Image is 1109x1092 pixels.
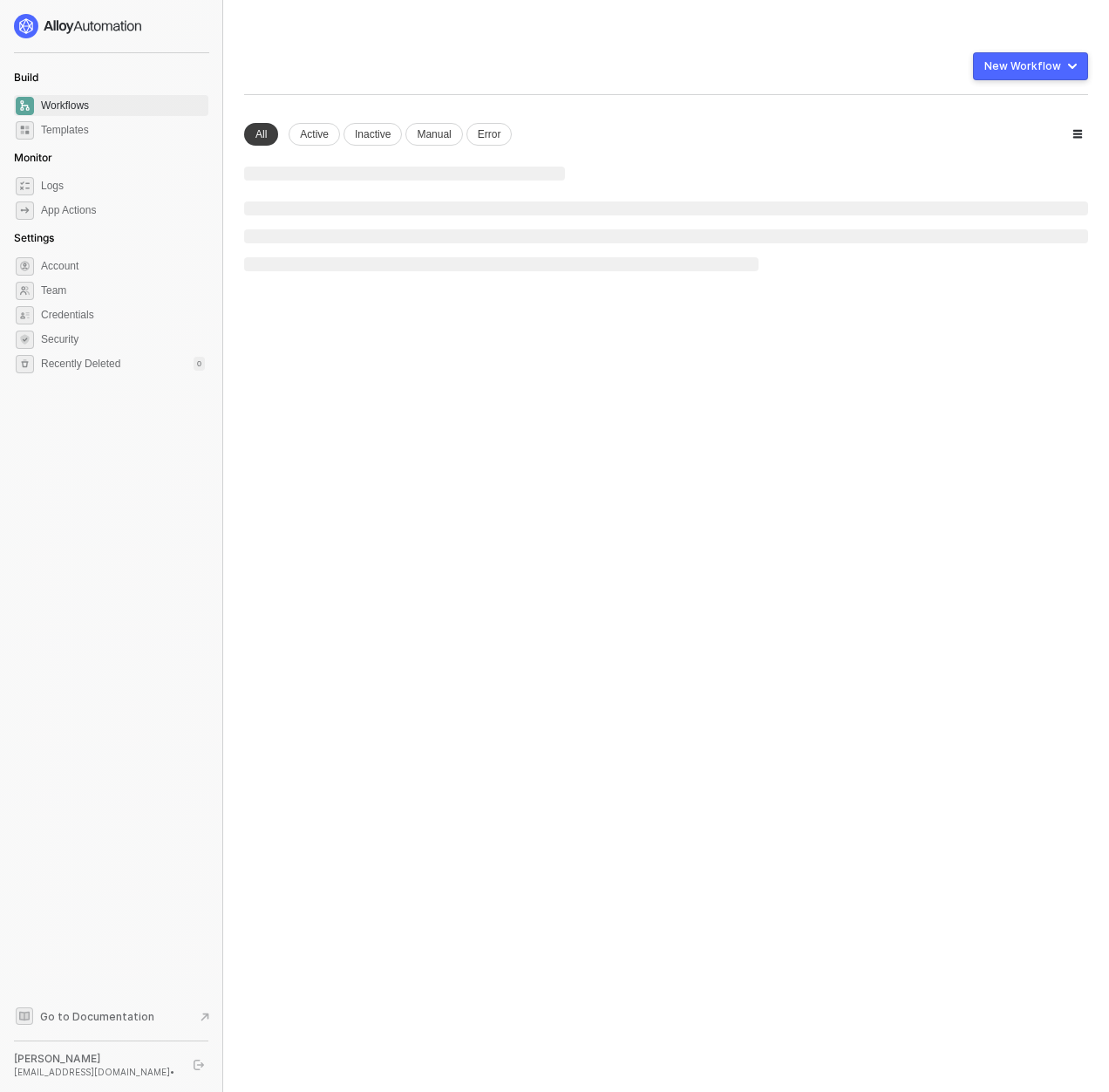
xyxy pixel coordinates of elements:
[196,1008,214,1026] span: document-arrow
[40,1009,154,1024] span: Go to Documentation
[194,1060,204,1070] span: logout
[41,304,205,325] span: Credentials
[16,97,34,115] span: dashboard
[16,306,34,324] span: credentials
[41,256,205,276] span: Account
[41,329,205,350] span: Security
[41,175,205,196] span: Logs
[14,231,54,244] span: Settings
[41,119,205,140] span: Templates
[14,14,208,38] a: logo
[16,355,34,373] span: settings
[16,177,34,195] span: icon-logs
[194,357,205,371] div: 0
[16,201,34,220] span: icon-app-actions
[16,282,34,300] span: team
[405,123,462,146] div: Manual
[14,71,38,84] span: Build
[244,123,278,146] div: All
[16,331,34,349] span: security
[41,357,120,372] span: Recently Deleted
[14,14,143,38] img: logo
[466,123,513,146] div: Error
[41,280,205,301] span: Team
[14,151,52,164] span: Monitor
[41,95,205,116] span: Workflows
[16,257,34,276] span: settings
[14,1066,178,1078] div: [EMAIL_ADDRESS][DOMAIN_NAME] •
[16,121,34,140] span: marketplace
[14,1006,209,1027] a: Knowledge Base
[289,123,340,146] div: Active
[41,203,96,218] div: App Actions
[984,59,1061,73] div: New Workflow
[344,123,402,146] div: Inactive
[973,52,1088,80] button: New Workflow
[14,1052,178,1066] div: [PERSON_NAME]
[16,1007,33,1025] span: documentation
